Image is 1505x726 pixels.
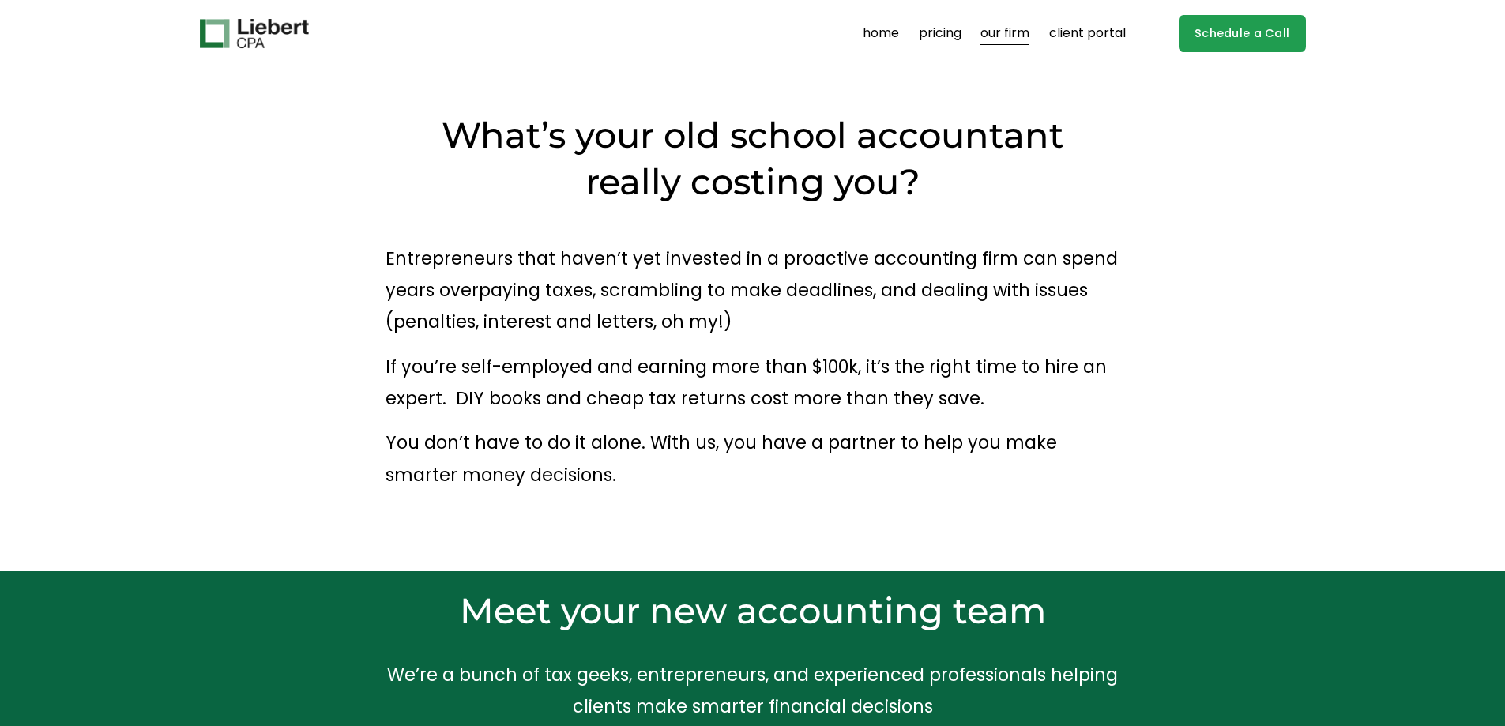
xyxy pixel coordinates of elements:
[386,588,1120,634] h2: Meet your new accounting team
[980,21,1029,47] a: our firm
[386,351,1120,415] p: If you’re self-employed and earning more than $100k, it’s the right time to hire an expert. DIY b...
[1179,15,1306,52] a: Schedule a Call
[386,659,1120,723] p: We’re a bunch of tax geeks, entrepreneurs, and experienced professionals helping clients make sma...
[863,21,899,47] a: home
[919,21,961,47] a: pricing
[386,427,1120,491] p: You don’t have to do it alone. With us, you have a partner to help you make smarter money decisions.
[200,19,309,49] img: Liebert CPA
[1049,21,1126,47] a: client portal
[432,112,1074,204] h2: What’s your old school accountant really costing you?
[386,243,1120,338] p: Entrepreneurs that haven’t yet invested in a proactive accounting firm can spend years overpaying...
